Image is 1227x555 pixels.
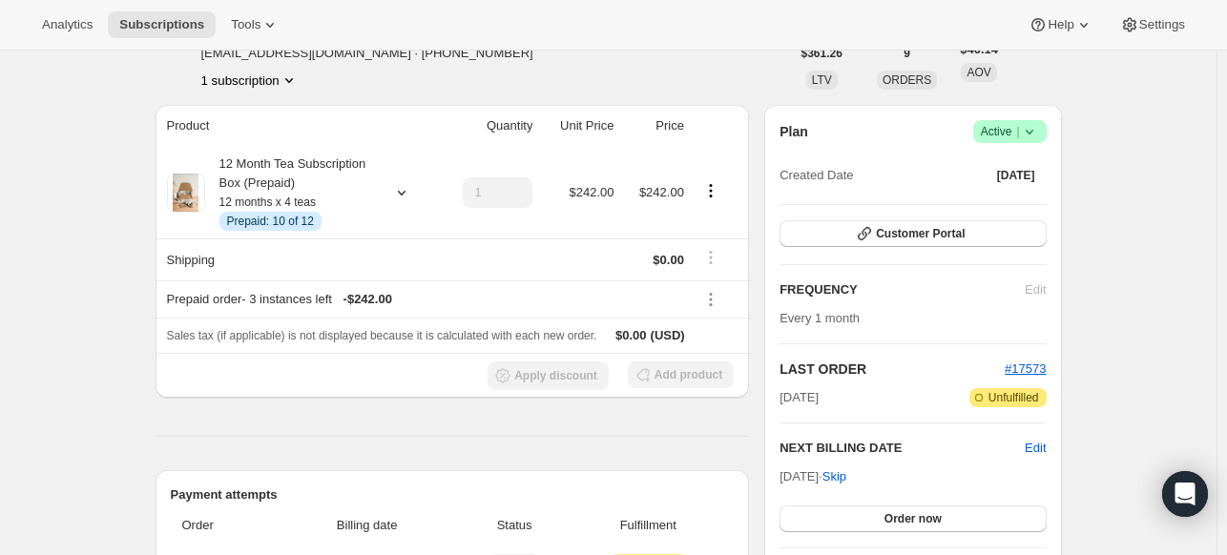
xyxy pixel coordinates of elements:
[42,17,93,32] span: Analytics
[219,195,316,209] small: 12 months x 4 teas
[573,516,722,535] span: Fulfillment
[904,46,910,61] span: 9
[997,168,1035,183] span: [DATE]
[696,180,726,201] button: Product actions
[780,469,846,483] span: [DATE] ·
[201,71,299,90] button: Product actions
[780,505,1046,532] button: Order now
[171,504,274,546] th: Order
[892,40,922,67] button: 9
[811,462,858,492] button: Skip
[343,290,392,309] span: - $242.00
[883,73,931,87] span: ORDERS
[780,122,808,141] h2: Plan
[653,253,684,267] span: $0.00
[790,40,854,67] button: $361.26
[1139,17,1185,32] span: Settings
[780,439,1025,458] h2: NEXT BILLING DATE
[31,11,104,38] button: Analytics
[280,516,455,535] span: Billing date
[119,17,204,32] span: Subscriptions
[1016,124,1019,139] span: |
[812,73,832,87] span: LTV
[780,220,1046,247] button: Customer Portal
[981,122,1039,141] span: Active
[156,105,438,147] th: Product
[1017,11,1104,38] button: Help
[1005,360,1046,379] button: #17573
[780,388,819,407] span: [DATE]
[988,390,1039,405] span: Unfulfilled
[227,214,314,229] span: Prepaid: 10 of 12
[438,105,539,147] th: Quantity
[647,326,685,345] span: (USD)
[615,328,647,342] span: $0.00
[1109,11,1196,38] button: Settings
[167,290,684,309] div: Prepaid order - 3 instances left
[801,46,842,61] span: $361.26
[639,185,684,199] span: $242.00
[171,485,735,504] h2: Payment attempts
[1048,17,1073,32] span: Help
[156,238,438,280] th: Shipping
[467,516,563,535] span: Status
[780,311,860,325] span: Every 1 month
[231,17,260,32] span: Tools
[780,280,1025,299] h2: FREQUENCY
[884,511,942,526] span: Order now
[1162,471,1208,517] div: Open Intercom Messenger
[201,44,550,63] span: [EMAIL_ADDRESS][DOMAIN_NAME] · [PHONE_NUMBER]
[780,360,1005,379] h2: LAST ORDER
[696,247,726,268] button: Shipping actions
[205,154,377,231] div: 12 Month Tea Subscription Box (Prepaid)
[167,329,597,342] span: Sales tax (if applicable) is not displayed because it is calculated with each new order.
[108,11,216,38] button: Subscriptions
[619,105,689,147] th: Price
[538,105,619,147] th: Unit Price
[1025,439,1046,458] button: Edit
[219,11,291,38] button: Tools
[967,66,990,79] span: AOV
[1005,361,1046,376] a: #17573
[569,185,613,199] span: $242.00
[822,467,846,486] span: Skip
[876,226,965,241] span: Customer Portal
[780,166,853,185] span: Created Date
[986,162,1047,189] button: [DATE]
